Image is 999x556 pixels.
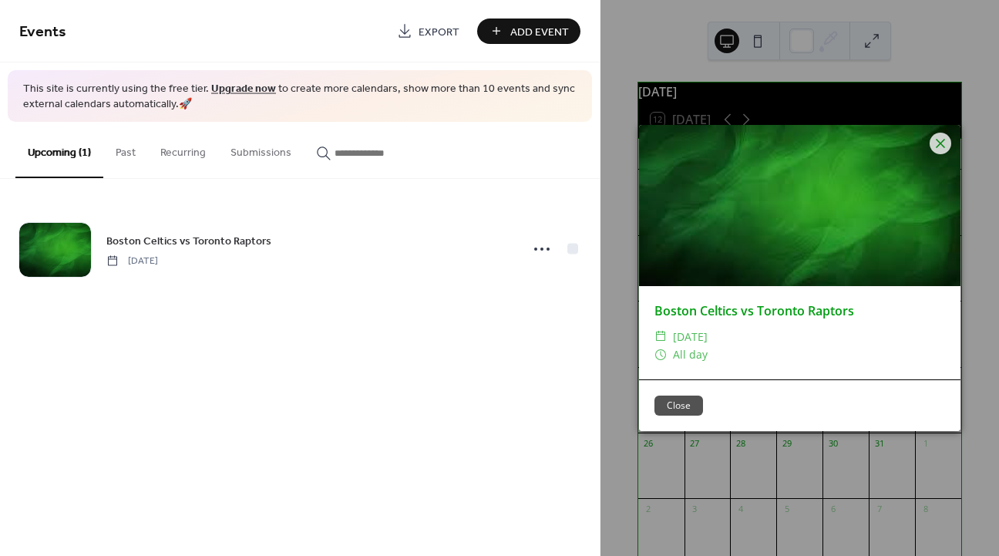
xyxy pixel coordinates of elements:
div: ​ [654,345,667,364]
span: Add Event [510,24,569,40]
button: Submissions [218,122,304,177]
span: Export [419,24,459,40]
button: Upcoming (1) [15,122,103,178]
span: [DATE] [673,328,708,346]
div: Boston Celtics vs Toronto Raptors [639,302,960,320]
button: Add Event [477,19,580,44]
button: Close [654,396,703,416]
div: ​ [654,328,667,346]
span: Boston Celtics vs Toronto Raptors [106,233,271,249]
span: [DATE] [106,254,158,268]
button: Recurring [148,122,218,177]
a: Upgrade now [211,79,276,99]
a: Boston Celtics vs Toronto Raptors [106,232,271,250]
span: All day [673,345,708,364]
a: Export [385,19,471,44]
button: Past [103,122,148,177]
span: This site is currently using the free tier. to create more calendars, show more than 10 events an... [23,82,577,112]
span: Events [19,17,66,47]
